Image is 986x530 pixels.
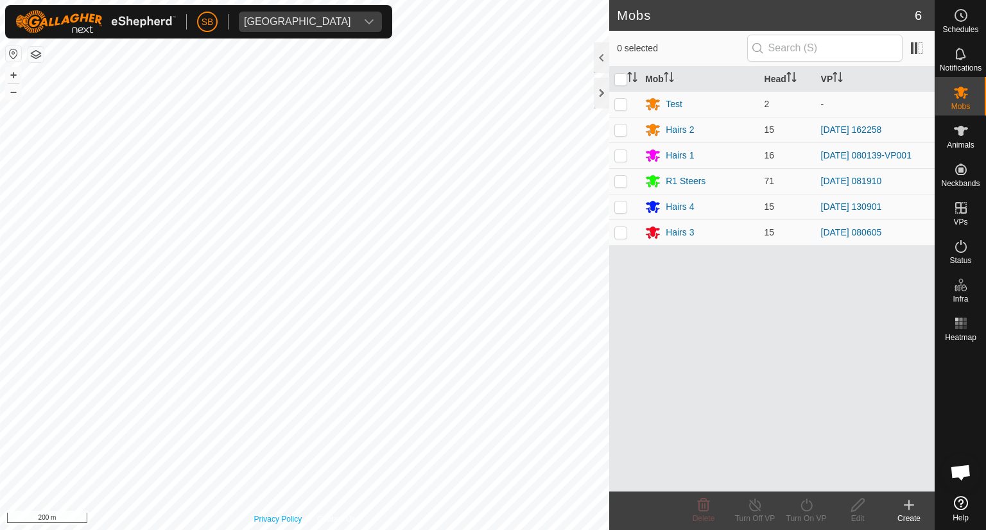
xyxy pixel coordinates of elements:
span: Mobs [951,103,970,110]
a: Privacy Policy [254,513,302,525]
span: 15 [765,227,775,237]
div: Turn On VP [781,513,832,524]
div: [GEOGRAPHIC_DATA] [244,17,351,27]
span: 2 [765,99,770,109]
a: Help [935,491,986,527]
span: Help [953,514,969,522]
div: Hairs 4 [666,200,694,214]
span: VPs [953,218,967,226]
img: Gallagher Logo [15,10,176,33]
span: Schedules [942,26,978,33]
div: Create [883,513,935,524]
td: - [816,91,935,117]
div: Open chat [942,453,980,492]
input: Search (S) [747,35,903,62]
span: Notifications [940,64,982,72]
div: Turn Off VP [729,513,781,524]
div: dropdown trigger [356,12,382,32]
span: Delete [693,514,715,523]
button: + [6,67,21,83]
a: [DATE] 162258 [821,124,882,135]
span: Animals [947,141,974,149]
span: Neckbands [941,180,980,187]
p-sorticon: Activate to sort [664,74,674,84]
span: 15 [765,124,775,135]
div: Hairs 3 [666,226,694,239]
button: – [6,84,21,99]
p-sorticon: Activate to sort [786,74,797,84]
span: Status [949,257,971,264]
th: Mob [640,67,759,92]
div: Hairs 1 [666,149,694,162]
span: 15 [765,201,775,212]
span: 16 [765,150,775,160]
h2: Mobs [617,8,915,23]
span: Infra [953,295,968,303]
span: SB [202,15,214,29]
span: 71 [765,176,775,186]
p-sorticon: Activate to sort [833,74,843,84]
a: [DATE] 081910 [821,176,882,186]
a: [DATE] 130901 [821,201,882,212]
a: [DATE] 080139-VP001 [821,150,912,160]
div: Hairs 2 [666,123,694,137]
span: Heatmap [945,334,976,341]
p-sorticon: Activate to sort [627,74,637,84]
a: [DATE] 080605 [821,227,882,237]
button: Map Layers [28,47,44,62]
th: VP [816,67,935,92]
div: R1 Steers [666,175,705,188]
span: 0 selected [617,42,747,55]
div: Test [666,98,682,111]
span: 6 [915,6,922,25]
div: Edit [832,513,883,524]
span: Tangihanga station [239,12,356,32]
th: Head [759,67,816,92]
button: Reset Map [6,46,21,62]
a: Contact Us [317,513,355,525]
